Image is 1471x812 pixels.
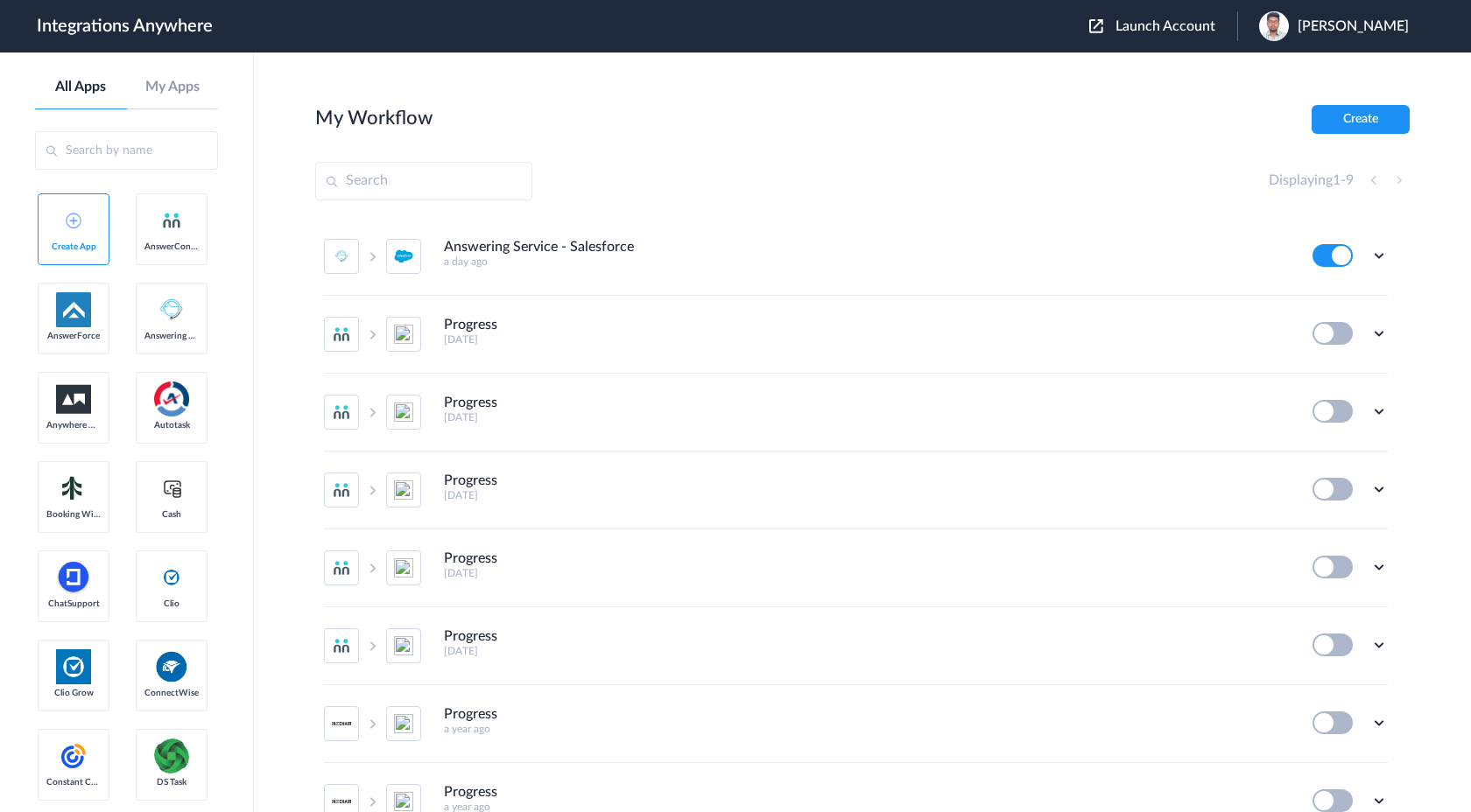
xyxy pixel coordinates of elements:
h4: Progress [444,628,497,645]
img: aww.png [56,385,91,414]
img: distributedSource.png [154,738,189,773]
span: ChatSupport [46,598,101,609]
span: Launch Account [1116,19,1215,33]
span: ConnectWise [144,688,199,698]
a: All Apps [35,79,127,95]
span: Clio Grow [46,688,101,698]
input: Search [315,162,532,200]
a: My Apps [127,79,219,95]
img: af-app-logo.svg [56,292,91,327]
img: Answering_service.png [154,292,189,327]
h4: Answering Service - Salesforce [444,239,634,255]
img: connectwise.png [154,649,189,683]
span: AnswerConnect [144,241,199,252]
span: Answering Service [144,331,199,341]
h4: Progress [444,395,497,411]
img: add-icon.svg [66,213,81,228]
h5: [DATE] [444,333,1289,346]
button: Launch Account [1089,18,1237,35]
span: Clio [144,598,199,609]
h5: [DATE] [444,489,1289,501]
h5: [DATE] [444,411,1289,423]
h5: [DATE] [444,645,1289,657]
h4: Progress [444,706,497,723]
input: Search by name [35,131,218,170]
h4: Progress [444,472,497,489]
h4: Displaying - [1269,172,1354,189]
h1: Integrations Anywhere [37,16,213,37]
img: Clio.jpg [56,649,91,684]
span: 9 [1346,173,1354,187]
h5: a year ago [444,723,1289,735]
span: Create App [46,241,101,252]
img: launch-acct-icon.svg [1089,19,1103,33]
img: constant-contact.svg [56,738,91,773]
span: [PERSON_NAME] [1298,18,1409,35]
h4: Progress [444,550,497,567]
img: answerconnect-logo.svg [161,210,182,231]
img: clio-logo.svg [161,567,182,588]
button: Create [1312,105,1410,134]
span: AnswerForce [46,331,101,341]
span: Autotask [144,420,199,430]
span: Constant Contact [46,777,101,787]
span: Booking Widget [46,509,101,520]
span: DS Task [144,777,199,787]
img: cash-logo.svg [161,478,183,499]
img: dennis.webp [1259,11,1289,41]
h5: a day ago [444,255,1289,268]
h4: Progress [444,317,497,333]
h4: Progress [444,784,497,801]
span: 1 [1333,173,1341,187]
img: autotask.png [154,381,189,416]
h5: [DATE] [444,567,1289,579]
span: Cash [144,509,199,520]
img: Setmore_Logo.svg [56,472,91,504]
h2: My Workflow [315,107,433,129]
span: Anywhere Works [46,420,101,430]
img: chatsupport-icon.svg [56,560,91,595]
